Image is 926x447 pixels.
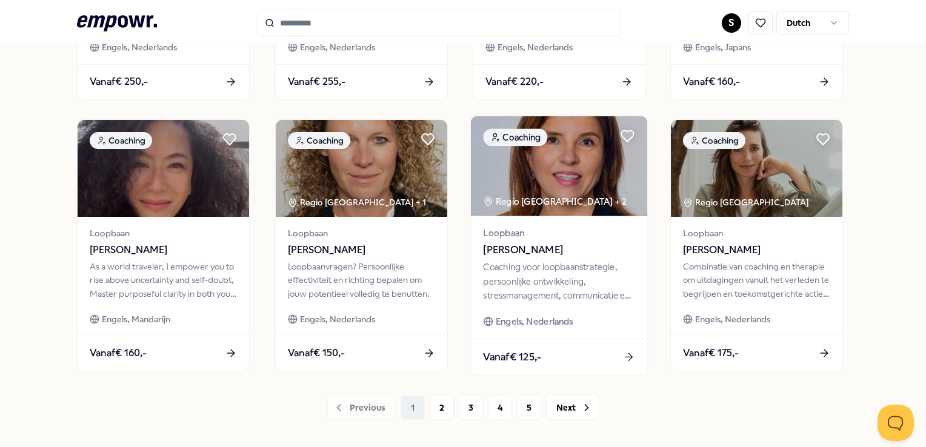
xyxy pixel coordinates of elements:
span: [PERSON_NAME] [483,242,635,258]
span: Engels, Mandarijn [102,313,170,326]
span: [PERSON_NAME] [90,242,237,258]
button: 4 [488,396,512,420]
button: 2 [430,396,454,420]
span: Vanaf € 160,- [683,74,740,90]
span: Loopbaan [288,227,435,240]
div: As a world traveler, I empower you to rise above uncertainty and self-doubt, Master purposeful cl... [90,260,237,300]
div: Regio [GEOGRAPHIC_DATA] + 1 [288,196,426,209]
span: [PERSON_NAME] [683,242,830,258]
span: Vanaf € 250,- [90,74,148,90]
span: Vanaf € 220,- [485,74,544,90]
span: Engels, Nederlands [102,41,177,54]
div: Coaching [288,132,350,149]
iframe: Help Scout Beacon - Open [878,405,914,441]
a: package imageCoachingLoopbaan[PERSON_NAME]As a world traveler, I empower you to rise above uncert... [77,119,250,371]
div: Regio [GEOGRAPHIC_DATA] + 2 [483,194,627,208]
div: Coaching [483,128,547,146]
div: Coaching voor loopbaanstrategie, persoonlijke ontwikkeling, stressmanagement, communicatie en wer... [483,260,635,302]
a: package imageCoachingRegio [GEOGRAPHIC_DATA] + 1Loopbaan[PERSON_NAME]Loopbaanvragen? Persoonlijke... [275,119,448,371]
div: Coaching [90,132,152,149]
img: package image [78,120,249,217]
span: Engels, Japans [695,41,751,54]
span: Vanaf € 175,- [683,345,739,361]
span: Engels, Nederlands [300,41,375,54]
div: Combinatie van coaching en therapie om uitdagingen vanuit het verleden te begrijpen en toekomstge... [683,260,830,300]
img: package image [671,120,842,217]
div: Loopbaanvragen? Persoonlijke effectiviteit en richting bepalen om jouw potentieel volledig te ben... [288,260,435,300]
span: Engels, Nederlands [695,313,770,326]
span: Engels, Nederlands [496,314,573,328]
button: S [722,13,741,33]
span: Loopbaan [683,227,830,240]
div: Coaching [683,132,745,149]
a: package imageCoachingRegio [GEOGRAPHIC_DATA] + 2Loopbaan[PERSON_NAME]Coaching voor loopbaanstrate... [470,115,648,375]
div: Regio [GEOGRAPHIC_DATA] [683,196,811,209]
input: Search for products, categories or subcategories [258,10,621,36]
img: package image [276,120,447,217]
span: Loopbaan [90,227,237,240]
img: package image [471,116,647,216]
span: Loopbaan [483,226,635,240]
button: 5 [517,396,541,420]
span: Vanaf € 160,- [90,345,147,361]
button: 3 [459,396,483,420]
span: Vanaf € 150,- [288,345,345,361]
span: Vanaf € 255,- [288,74,345,90]
a: package imageCoachingRegio [GEOGRAPHIC_DATA] Loopbaan[PERSON_NAME]Combinatie van coaching en ther... [670,119,843,371]
button: Next [546,396,598,420]
span: Vanaf € 125,- [483,348,541,364]
span: [PERSON_NAME] [288,242,435,258]
span: Engels, Nederlands [498,41,573,54]
span: Engels, Nederlands [300,313,375,326]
